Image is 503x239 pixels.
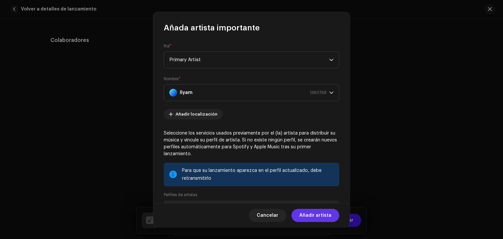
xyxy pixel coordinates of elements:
span: Primary Artist [169,52,329,68]
div: dropdown trigger [329,52,334,68]
span: Cancelar [257,209,278,222]
button: Añadir localización [164,109,223,119]
span: Ilyam [169,84,329,101]
button: Cancelar [249,209,286,222]
label: Nombre [164,76,181,82]
span: Añada artista importante [164,23,260,33]
small: Perfiles de artistas [164,192,197,198]
span: Añadir localización [176,108,217,121]
div: dropdown trigger [329,84,334,101]
button: Añadir artista [291,209,339,222]
span: Añadir artista [299,209,331,222]
p: Seleccione los servicios usados previamente por el (la) artista para distribuir su música y vincu... [164,130,339,157]
span: 1360769 [310,84,326,101]
label: Rol [164,44,172,49]
div: Para que su lanzamiento aparezca en el perfil actualizado, debe retransmitirlo [182,167,334,182]
strong: Ilyam [180,84,193,101]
